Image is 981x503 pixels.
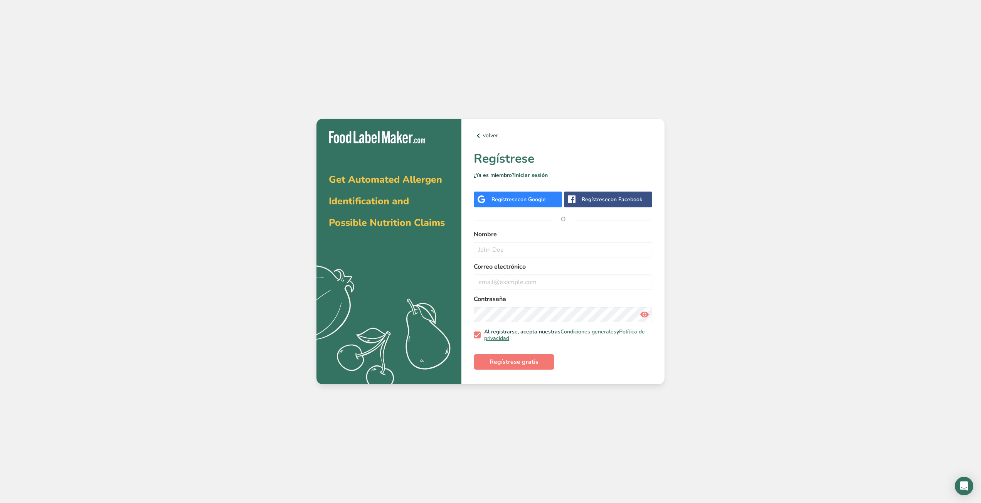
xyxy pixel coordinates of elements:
[474,171,652,179] p: ¿Ya es miembro?
[491,195,546,204] div: Regístrese
[560,328,616,335] a: Condiciones generales
[582,195,642,204] div: Regístrese
[474,274,652,290] input: email@example.com
[514,172,548,179] a: Iniciar sesión
[481,328,650,342] span: Al registrarse, acepta nuestras y
[518,196,546,203] span: con Google
[474,131,652,140] a: volver
[474,230,652,239] label: Nombre
[608,196,642,203] span: con Facebook
[474,150,652,168] h1: Regístrese
[552,208,575,231] span: O
[474,354,554,370] button: Regístrese gratis
[474,262,652,271] label: Correo electrónico
[955,477,973,495] div: Open Intercom Messenger
[484,328,645,342] a: Política de privacidad
[329,173,445,229] span: Get Automated Allergen Identification and Possible Nutrition Claims
[490,357,538,367] span: Regístrese gratis
[474,242,652,257] input: John Doe
[474,294,652,304] label: Contraseña
[329,131,425,144] img: Food Label Maker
